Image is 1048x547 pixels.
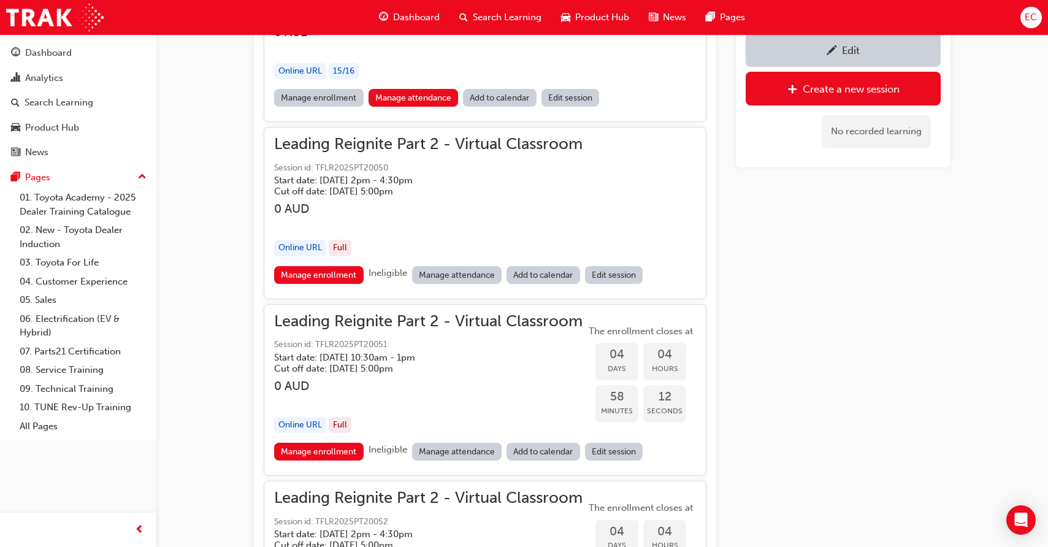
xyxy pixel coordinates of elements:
[639,5,696,30] a: news-iconNews
[274,443,364,461] a: Manage enrollment
[25,46,72,60] div: Dashboard
[827,45,837,58] span: pencil-icon
[449,5,551,30] a: search-iconSearch Learning
[15,272,151,291] a: 04. Customer Experience
[15,380,151,399] a: 09. Technical Training
[586,324,696,339] span: The enrollment closes at
[393,10,440,25] span: Dashboard
[459,10,468,25] span: search-icon
[643,404,686,418] span: Seconds
[25,96,93,110] div: Search Learning
[274,266,364,284] a: Manage enrollment
[5,42,151,64] a: Dashboard
[274,529,563,540] h5: Start date: [DATE] 2pm - 4:30pm
[274,338,583,352] span: Session id: TFLR2025PT20051
[575,10,629,25] span: Product Hub
[822,115,931,148] div: No recorded learning
[412,266,502,284] a: Manage attendance
[15,361,151,380] a: 08. Service Training
[379,10,388,25] span: guage-icon
[463,89,537,107] a: Add to calendar
[5,39,151,166] button: DashboardAnalyticsSearch LearningProduct HubNews
[5,117,151,139] a: Product Hub
[746,72,941,105] a: Create a new session
[1025,10,1037,25] span: EC
[25,170,50,185] div: Pages
[25,121,79,135] div: Product Hub
[586,501,696,515] span: The enrollment closes at
[369,267,407,278] span: Ineligible
[803,83,900,95] div: Create a new session
[274,363,563,374] h5: Cut off date: [DATE] 5:00pm
[585,443,643,461] a: Edit session
[1020,7,1042,28] button: EC
[274,202,583,216] h3: 0 AUD
[5,141,151,164] a: News
[329,240,351,256] div: Full
[595,404,638,418] span: Minutes
[595,390,638,404] span: 58
[274,417,326,434] div: Online URL
[274,186,563,197] h5: Cut off date: [DATE] 5:00pm
[6,4,104,31] img: Trak
[369,444,407,455] span: Ineligible
[842,44,860,56] div: Edit
[15,342,151,361] a: 07. Parts21 Certification
[5,166,151,189] button: Pages
[595,348,638,362] span: 04
[274,352,563,363] h5: Start date: [DATE] 10:30am - 1pm
[329,63,359,80] div: 15 / 16
[369,5,449,30] a: guage-iconDashboard
[473,10,541,25] span: Search Learning
[329,417,351,434] div: Full
[25,71,63,85] div: Analytics
[274,515,583,529] span: Session id: TFLR2025PT20052
[138,169,147,185] span: up-icon
[643,525,686,539] span: 04
[274,315,696,465] button: Leading Reignite Part 2 - Virtual ClassroomSession id: TFLR2025PT20051Start date: [DATE] 10:30am ...
[135,522,144,538] span: prev-icon
[15,417,151,436] a: All Pages
[720,10,745,25] span: Pages
[696,5,755,30] a: pages-iconPages
[5,91,151,114] a: Search Learning
[274,137,696,288] button: Leading Reignite Part 2 - Virtual ClassroomSession id: TFLR2025PT20050Start date: [DATE] 2pm - 4:...
[274,63,326,80] div: Online URL
[15,221,151,253] a: 02. New - Toyota Dealer Induction
[663,10,686,25] span: News
[541,89,600,107] a: Edit session
[643,390,686,404] span: 12
[551,5,639,30] a: car-iconProduct Hub
[274,175,563,186] h5: Start date: [DATE] 2pm - 4:30pm
[274,379,583,393] h3: 0 AUD
[507,266,580,284] a: Add to calendar
[15,253,151,272] a: 03. Toyota For Life
[15,188,151,221] a: 01. Toyota Academy - 2025 Dealer Training Catalogue
[11,172,20,183] span: pages-icon
[15,310,151,342] a: 06. Electrification (EV & Hybrid)
[585,266,643,284] a: Edit session
[274,240,326,256] div: Online URL
[507,443,580,461] a: Add to calendar
[274,137,583,151] span: Leading Reignite Part 2 - Virtual Classroom
[595,525,638,539] span: 04
[649,10,658,25] span: news-icon
[412,443,502,461] a: Manage attendance
[274,491,583,505] span: Leading Reignite Part 2 - Virtual Classroom
[643,348,686,362] span: 04
[11,98,20,109] span: search-icon
[561,10,570,25] span: car-icon
[15,291,151,310] a: 05. Sales
[274,315,583,329] span: Leading Reignite Part 2 - Virtual Classroom
[25,145,48,159] div: News
[11,147,20,158] span: news-icon
[274,161,583,175] span: Session id: TFLR2025PT20050
[706,10,715,25] span: pages-icon
[11,48,20,59] span: guage-icon
[643,362,686,376] span: Hours
[5,67,151,90] a: Analytics
[11,123,20,134] span: car-icon
[369,89,459,107] a: Manage attendance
